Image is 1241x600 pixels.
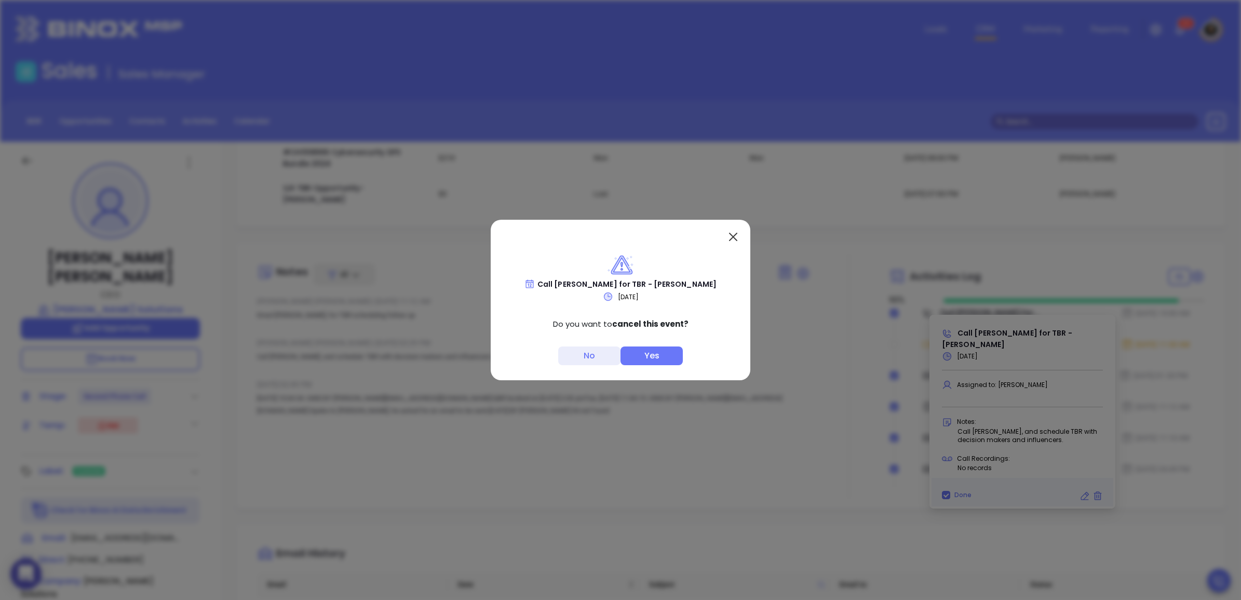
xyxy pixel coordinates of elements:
[558,346,620,365] button: No
[608,252,633,278] img: delete action list
[612,318,689,329] strong: cancel this event?
[499,318,742,330] p: Do you want to
[725,229,741,245] button: Close
[620,346,683,365] button: Yes
[618,292,639,301] span: [DATE]
[537,279,717,289] span: Call [PERSON_NAME] for TBR - [PERSON_NAME]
